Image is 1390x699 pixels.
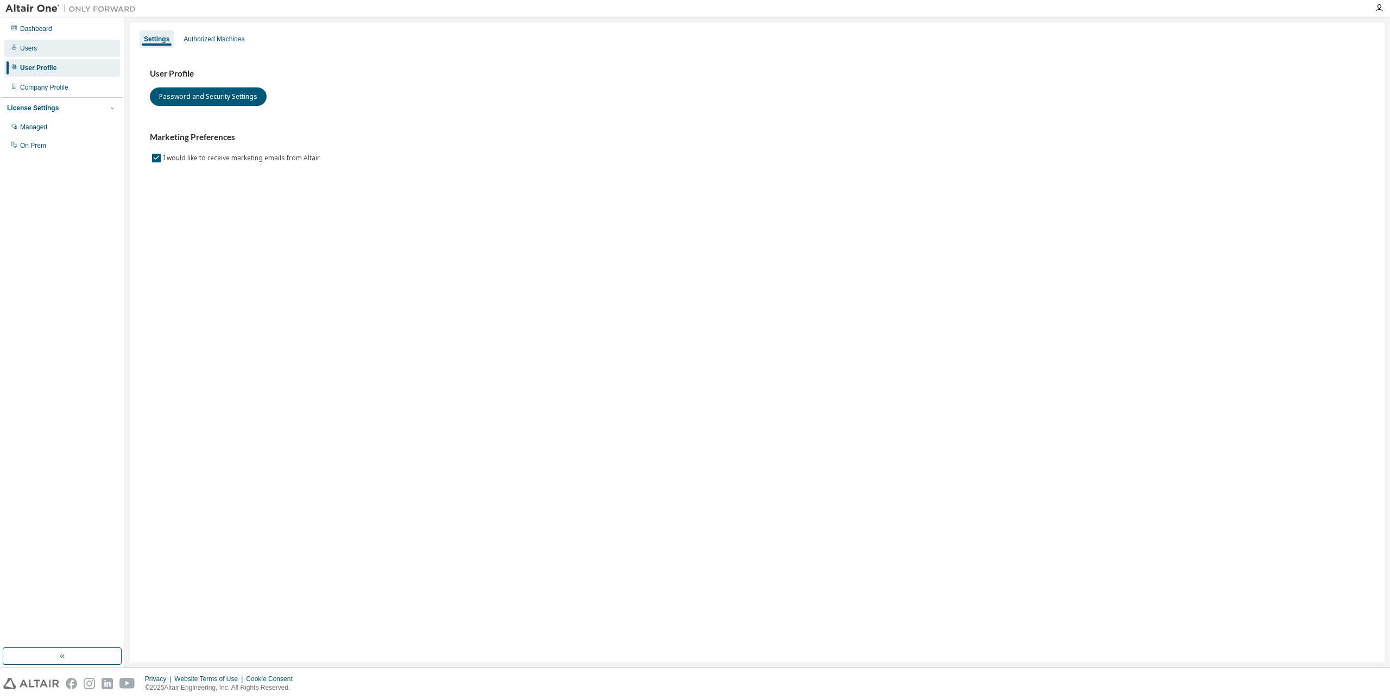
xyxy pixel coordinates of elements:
[145,675,174,683] div: Privacy
[150,68,1365,79] h3: User Profile
[20,83,68,92] div: Company Profile
[174,675,246,683] div: Website Terms of Use
[5,3,141,14] img: Altair One
[20,123,47,131] div: Managed
[84,678,95,689] img: instagram.svg
[163,152,322,165] label: I would like to receive marketing emails from Altair
[20,141,46,150] div: On Prem
[184,35,244,43] div: Authorized Machines
[102,678,113,689] img: linkedin.svg
[246,675,299,683] div: Cookie Consent
[66,678,77,689] img: facebook.svg
[150,132,1365,143] h3: Marketing Preferences
[150,87,267,106] button: Password and Security Settings
[145,683,299,692] p: © 2025 Altair Engineering, Inc. All Rights Reserved.
[20,64,56,72] div: User Profile
[7,104,59,112] div: License Settings
[144,35,169,43] div: Settings
[119,678,135,689] img: youtube.svg
[20,24,52,33] div: Dashboard
[20,44,37,53] div: Users
[3,678,59,689] img: altair_logo.svg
